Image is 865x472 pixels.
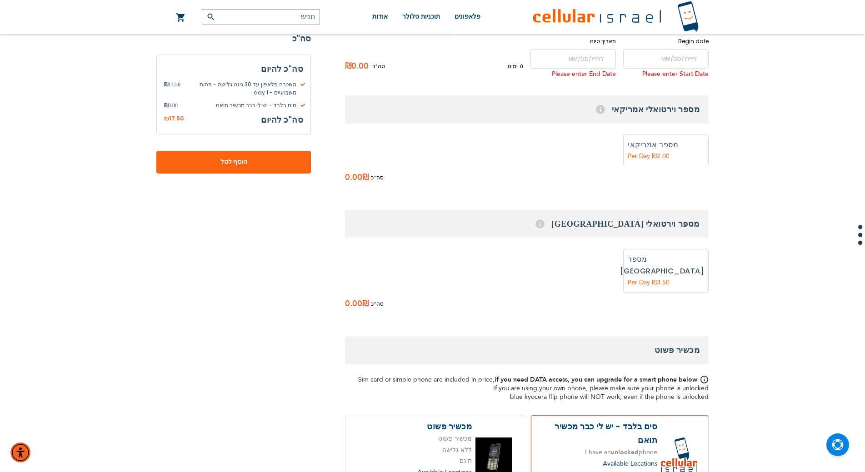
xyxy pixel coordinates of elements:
[164,101,178,109] span: 0.00
[372,62,385,70] span: סה"כ
[164,62,303,76] h3: סה"כ להיום
[623,37,709,45] label: Begin date
[156,151,311,174] button: הוסף לסל
[202,9,320,25] input: חפש
[10,442,30,462] div: תפריט נגישות
[164,115,169,123] span: ₪
[345,60,372,73] span: ₪0.00
[530,49,616,69] input: MM/DD/YYYY
[530,37,616,45] label: תאריך סיום
[345,171,362,184] span: 0.00
[358,375,709,401] span: Sim card or simple phone are included in price, If you are using your own phone, please make sure...
[261,113,303,127] h3: סה"כ להיום
[156,32,311,45] strong: סה"כ
[533,1,699,33] img: לוגו סלולר ישראל
[164,80,168,89] span: ₪
[169,114,184,122] span: 17.50
[186,158,281,167] span: הוסף לסל
[345,95,709,124] h3: מספר וירטואלי אמריקאי
[495,375,697,384] strong: if you need DATA access, you can upgrade for a smart phone below
[518,62,523,70] span: 0
[345,297,362,311] span: 0.00
[372,13,388,20] span: אודות
[371,299,384,309] span: סה"כ
[178,101,303,109] span: סים בלבד - יש לי כבר מכשיר תואם
[603,459,657,468] a: Available Locations
[655,346,700,355] span: מכשיר פשוט
[535,219,545,229] span: Help
[180,80,303,97] span: השכרה פלאפון עד 30 גיגה גלישה - פחות משבועיים - 1 day
[508,62,518,70] span: ימים
[623,49,709,69] input: MM/DD/YYYY
[164,80,180,97] span: 17.50
[455,13,480,20] span: פלאפונים
[362,171,369,184] span: ₪
[164,101,168,109] span: ₪
[345,210,709,238] h3: מספר וירטואלי [GEOGRAPHIC_DATA]
[596,105,605,114] span: Help
[530,69,616,80] div: Please enter End Date
[623,69,709,80] div: Please enter Start Date
[371,173,384,183] span: סה"כ
[402,13,440,20] span: תוכניות סלולר
[362,297,369,311] span: ₪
